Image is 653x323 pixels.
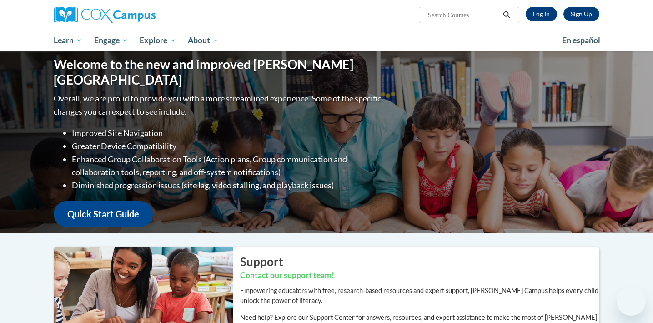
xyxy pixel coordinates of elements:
a: Engage [88,30,134,51]
button: Search [500,10,513,20]
h1: Welcome to the new and improved [PERSON_NAME][GEOGRAPHIC_DATA] [54,57,383,87]
span: Learn [54,35,82,46]
span: About [188,35,219,46]
li: Enhanced Group Collaboration Tools (Action plans, Group communication and collaboration tools, re... [72,153,383,179]
span: En español [562,35,600,45]
input: Search Courses [427,10,500,20]
h2: Support [240,253,599,270]
img: Cox Campus [54,7,156,23]
a: Learn [48,30,88,51]
a: Register [563,7,599,21]
p: Empowering educators with free, research-based resources and expert support, [PERSON_NAME] Campus... [240,286,599,306]
span: Engage [94,35,128,46]
span: Explore [140,35,176,46]
li: Greater Device Compatibility [72,140,383,153]
a: En español [556,31,606,50]
a: Explore [134,30,182,51]
a: Log In [526,7,557,21]
a: Quick Start Guide [54,201,153,227]
li: Improved Site Navigation [72,126,383,140]
a: About [182,30,225,51]
h3: Contact our support team! [240,270,599,281]
a: Cox Campus [54,7,226,23]
div: Main menu [40,30,613,51]
p: Overall, we are proud to provide you with a more streamlined experience. Some of the specific cha... [54,92,383,118]
li: Diminished progression issues (site lag, video stalling, and playback issues) [72,179,383,192]
iframe: Button to launch messaging window [617,287,646,316]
